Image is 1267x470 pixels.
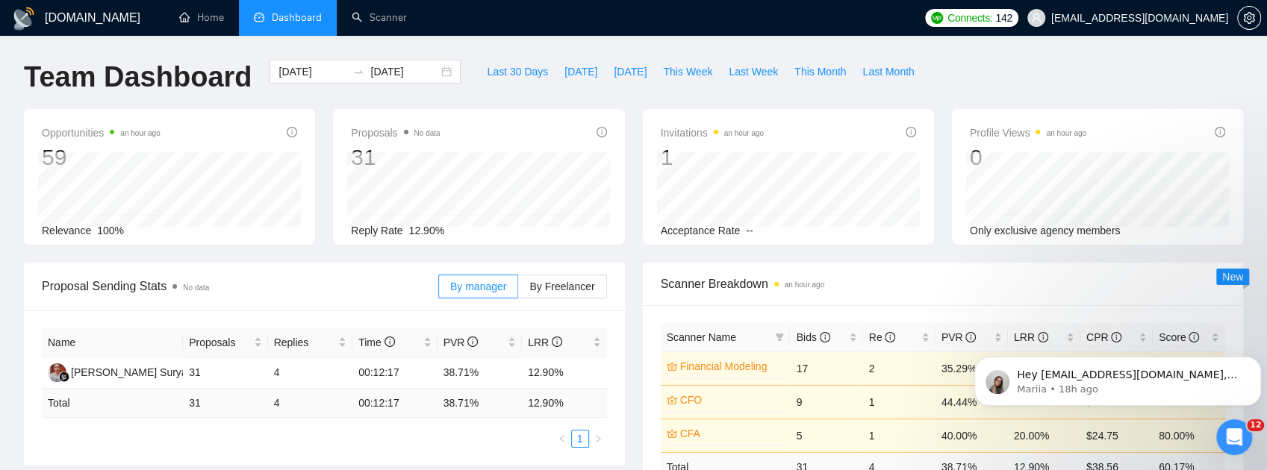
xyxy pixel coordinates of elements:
[351,225,402,236] span: Reply Rate
[183,357,267,389] td: 31
[936,385,1008,419] td: 44.44%
[1031,13,1042,23] span: user
[572,430,588,447] a: 1
[268,357,352,389] td: 4
[667,331,736,343] span: Scanner Name
[680,392,782,408] a: CFO
[120,129,160,137] time: an hour ago
[667,395,677,405] span: crown
[854,60,922,84] button: Last Month
[729,63,778,80] span: Last Week
[553,430,571,448] li: Previous Page
[947,10,992,26] span: Connects:
[358,336,394,348] span: Time
[790,351,862,385] td: 17
[775,333,784,342] span: filter
[1237,6,1261,30] button: setting
[351,124,440,142] span: Proposals
[820,332,830,342] span: info-circle
[1237,12,1261,24] a: setting
[268,389,352,418] td: 4
[12,7,36,31] img: logo
[189,334,250,351] span: Proposals
[352,389,437,418] td: 00:12:17
[790,419,862,452] td: 5
[661,275,1226,293] span: Scanner Breakdown
[965,332,976,342] span: info-circle
[863,385,936,419] td: 1
[352,11,407,24] a: searchScanner
[661,143,764,172] div: 1
[606,60,655,84] button: [DATE]
[589,430,607,448] button: right
[48,363,66,382] img: D
[274,334,335,351] span: Replies
[268,328,352,357] th: Replies
[970,124,1086,142] span: Profile Views
[869,331,896,343] span: Re
[794,63,846,80] span: This Month
[385,336,395,347] span: info-circle
[571,430,589,448] li: 1
[42,124,161,142] span: Opportunities
[42,389,183,418] td: Total
[786,60,854,84] button: This Month
[931,12,943,24] img: upwork-logo.png
[941,331,977,343] span: PVR
[42,143,161,172] div: 59
[746,225,753,236] span: --
[1216,419,1252,455] iframe: Intercom live chat
[594,434,603,443] span: right
[1215,127,1225,137] span: info-circle
[564,63,597,80] span: [DATE]
[179,11,224,24] a: homeHome
[467,336,478,347] span: info-circle
[352,357,437,389] td: 00:12:17
[443,336,479,348] span: PVR
[785,281,824,289] time: an hour ago
[278,63,346,80] input: Start date
[42,328,183,357] th: Name
[351,143,440,172] div: 31
[352,66,364,78] span: to
[968,325,1267,430] iframe: Intercom notifications message
[42,225,91,236] span: Relevance
[796,331,829,343] span: Bids
[1247,419,1264,431] span: 12
[970,143,1086,172] div: 0
[663,63,712,80] span: This Week
[995,10,1012,26] span: 142
[24,60,252,95] h1: Team Dashboard
[438,357,522,389] td: 38.71%
[97,225,124,236] span: 100%
[667,428,677,439] span: crown
[655,60,720,84] button: This Week
[906,127,916,137] span: info-circle
[438,389,522,418] td: 38.71 %
[589,430,607,448] li: Next Page
[479,60,556,84] button: Last 30 Days
[370,63,438,80] input: End date
[724,129,764,137] time: an hour ago
[183,389,267,418] td: 31
[553,430,571,448] button: left
[183,283,209,292] span: No data
[1046,129,1086,137] time: an hour ago
[450,281,506,292] span: By manager
[556,60,606,84] button: [DATE]
[528,336,562,348] span: LRR
[552,336,562,347] span: info-circle
[1080,419,1153,452] td: $24.75
[680,425,782,442] a: CFA
[667,361,677,372] span: crown
[1238,12,1260,24] span: setting
[522,389,607,418] td: 12.90 %
[863,351,936,385] td: 2
[414,129,441,137] span: No data
[254,12,264,22] span: dashboard
[272,11,322,24] span: Dashboard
